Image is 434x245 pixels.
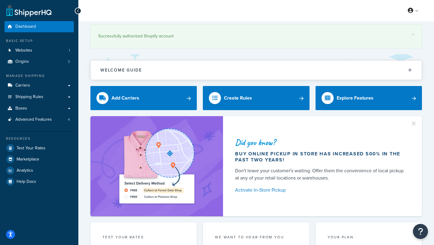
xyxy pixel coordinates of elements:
[17,168,33,173] span: Analytics
[102,125,211,207] img: ad-shirt-map-b0359fc47e01cab431d101c4b569394f6a03f54285957d908178d52f29eb9668.png
[17,157,39,162] span: Marketplace
[69,48,70,53] span: 1
[316,86,422,110] a: Explore Features
[215,234,297,240] p: we want to hear from you
[5,38,74,43] div: Basic Setup
[68,117,70,122] span: 4
[235,138,407,147] div: Did you know?
[98,32,414,40] div: Successfully authorized Shopify account
[5,114,74,125] a: Advanced Features4
[17,179,36,184] span: Help Docs
[112,94,139,102] div: Add Carriers
[15,83,30,88] span: Carriers
[412,32,414,37] a: ×
[5,56,74,67] li: Origins
[5,80,74,91] a: Carriers
[17,146,46,151] span: Test Your Rates
[235,151,407,163] div: Buy online pickup in store has increased 500% in the past two years!
[15,117,52,122] span: Advanced Features
[15,24,36,29] span: Dashboard
[224,94,252,102] div: Create Rules
[68,59,70,64] span: 3
[235,167,407,182] div: Don't leave your customer's waiting. Offer them the convenience of local pickup at any of your re...
[5,165,74,176] a: Analytics
[15,94,43,100] span: Shipping Rules
[100,68,142,72] h2: Welcome Guide
[5,103,74,114] a: Boxes
[5,176,74,187] a: Help Docs
[90,86,197,110] a: Add Carriers
[102,234,185,241] div: Test your rates
[5,114,74,125] li: Advanced Features
[5,73,74,78] div: Manage Shipping
[5,143,74,154] a: Test Your Rates
[235,186,407,194] a: Activate In-Store Pickup
[15,106,27,111] span: Boxes
[5,45,74,56] li: Websites
[91,61,422,80] button: Welcome Guide
[15,59,29,64] span: Origins
[413,224,428,239] button: Open Resource Center
[5,21,74,32] a: Dashboard
[328,234,410,241] div: Your Plan
[5,154,74,165] a: Marketplace
[203,86,309,110] a: Create Rules
[5,45,74,56] a: Websites1
[5,56,74,67] a: Origins3
[5,91,74,103] a: Shipping Rules
[15,48,32,53] span: Websites
[337,94,373,102] div: Explore Features
[5,136,74,141] div: Resources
